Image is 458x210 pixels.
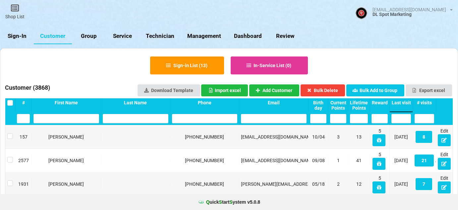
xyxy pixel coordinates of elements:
[106,28,140,44] a: Service
[330,181,346,187] div: 2
[33,100,99,105] div: First Name
[140,28,181,44] a: Technician
[172,157,238,164] div: [PHONE_NUMBER]
[310,100,326,111] div: Birth day
[415,155,434,166] button: 21
[416,131,432,143] button: 8
[406,84,452,96] button: Export excel
[17,100,30,105] div: #
[350,157,368,164] div: 41
[372,100,388,105] div: Reward
[438,128,451,146] div: Edit
[346,84,405,96] button: Bulk Add to Group
[391,100,411,105] div: Last visit
[391,134,411,140] div: [DATE]
[33,134,99,140] div: [PERSON_NAME]
[201,84,248,96] button: Import excel
[372,151,388,170] div: 5
[391,181,411,187] div: [DATE]
[391,157,411,164] div: [DATE]
[372,128,388,146] div: 5
[172,134,238,140] div: [PHONE_NUMBER]
[301,84,345,96] button: Bulk Delete
[350,134,368,140] div: 13
[310,181,326,187] div: 05/18
[249,84,300,96] button: Add Customer
[219,199,222,205] span: S
[330,134,346,140] div: 3
[208,88,241,93] div: Import excel
[231,56,308,74] button: In-Service List (0)
[310,134,326,140] div: 10/04
[372,7,446,12] div: [EMAIL_ADDRESS][DOMAIN_NAME]
[241,134,307,140] div: [EMAIL_ADDRESS][DOMAIN_NAME]
[172,181,238,187] div: [PHONE_NUMBER]
[72,28,106,44] a: Group
[206,199,210,205] span: Q
[206,199,260,205] b: uick tart ystem v 5.0.8
[241,157,307,164] div: [EMAIL_ADDRESS][DOMAIN_NAME]
[241,181,307,187] div: [PERSON_NAME][EMAIL_ADDRESS][PERSON_NAME][DOMAIN_NAME]
[330,157,346,164] div: 1
[198,199,204,205] img: favicon.ico
[172,100,238,105] div: Phone
[228,28,268,44] a: Dashboard
[372,12,453,17] div: DL Spot Marketing
[103,100,168,105] div: Last Name
[268,28,302,44] a: Review
[310,157,326,164] div: 09/08
[5,84,50,94] h3: Customer ( 3868 )
[416,178,432,190] button: 7
[17,157,30,164] div: 2577
[241,100,307,105] div: Email
[34,28,72,44] a: Customer
[17,181,30,187] div: 1931
[350,181,368,187] div: 12
[138,84,200,96] a: Download Template
[150,56,224,74] button: Sign-in List (13)
[438,151,451,170] div: Edit
[181,28,228,44] a: Management
[350,100,368,111] div: Lifetime Points
[33,181,99,187] div: [PERSON_NAME]
[415,100,434,105] div: # visits
[438,175,451,193] div: Edit
[17,134,30,140] div: 157
[33,157,99,164] div: [PERSON_NAME]
[372,175,388,193] div: 5
[229,199,232,205] span: S
[356,7,367,19] img: ACg8ocJBJY4Ud2iSZOJ0dI7f7WKL7m7EXPYQEjkk1zIsAGHMA41r1c4--g=s96-c
[330,100,346,111] div: Current Points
